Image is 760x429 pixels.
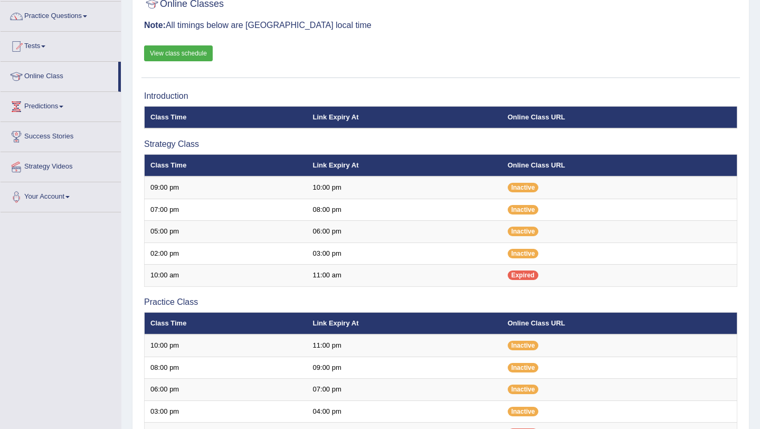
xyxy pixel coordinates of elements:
[508,341,539,350] span: Inactive
[1,152,121,179] a: Strategy Videos
[307,199,502,221] td: 08:00 pm
[145,400,307,423] td: 03:00 pm
[307,400,502,423] td: 04:00 pm
[144,297,737,307] h3: Practice Class
[1,92,121,118] a: Predictions
[144,45,213,61] a: View class schedule
[307,357,502,379] td: 09:00 pm
[502,106,737,128] th: Online Class URL
[144,21,737,30] h3: All timings below are [GEOGRAPHIC_DATA] local time
[145,154,307,176] th: Class Time
[307,379,502,401] td: 07:00 pm
[145,312,307,334] th: Class Time
[307,265,502,287] td: 11:00 am
[307,106,502,128] th: Link Expiry At
[307,334,502,357] td: 11:00 pm
[502,154,737,176] th: Online Class URL
[508,227,539,236] span: Inactive
[508,363,539,372] span: Inactive
[1,32,121,58] a: Tests
[145,176,307,199] td: 09:00 pm
[1,62,118,88] a: Online Class
[307,154,502,176] th: Link Expiry At
[307,176,502,199] td: 10:00 pm
[145,265,307,287] td: 10:00 am
[307,221,502,243] td: 06:00 pm
[144,21,166,30] b: Note:
[145,334,307,357] td: 10:00 pm
[145,243,307,265] td: 02:00 pm
[145,221,307,243] td: 05:00 pm
[145,106,307,128] th: Class Time
[1,122,121,148] a: Success Stories
[508,205,539,215] span: Inactive
[508,271,538,280] span: Expired
[144,91,737,101] h3: Introduction
[307,243,502,265] td: 03:00 pm
[508,183,539,192] span: Inactive
[144,139,737,149] h3: Strategy Class
[508,407,539,416] span: Inactive
[1,2,121,28] a: Practice Questions
[508,249,539,258] span: Inactive
[508,385,539,394] span: Inactive
[1,182,121,209] a: Your Account
[145,379,307,401] td: 06:00 pm
[145,199,307,221] td: 07:00 pm
[145,357,307,379] td: 08:00 pm
[502,312,737,334] th: Online Class URL
[307,312,502,334] th: Link Expiry At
